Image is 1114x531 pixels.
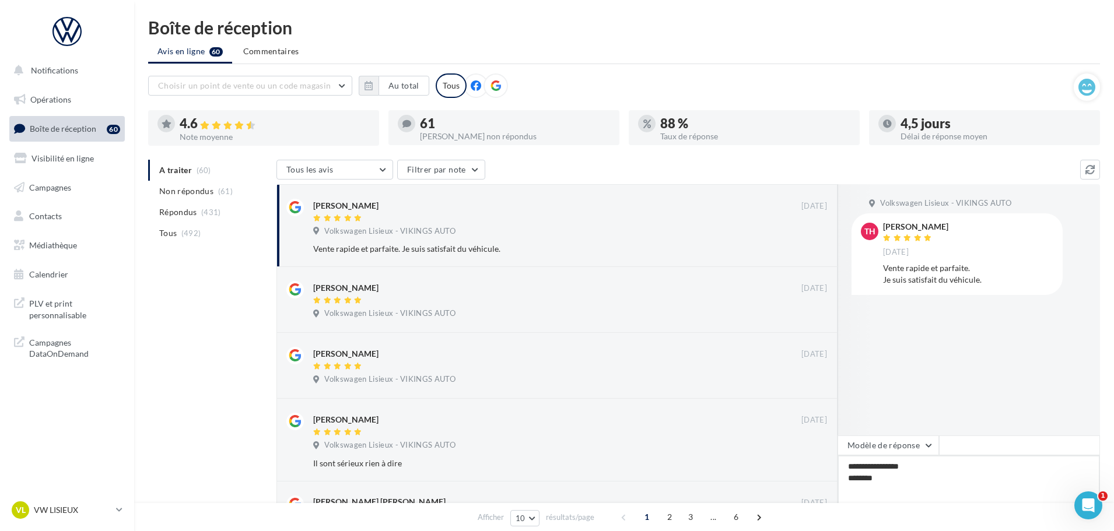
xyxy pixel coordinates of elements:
div: [PERSON_NAME] [PERSON_NAME] [313,496,446,508]
button: Au total [359,76,429,96]
p: VW LISIEUX [34,504,111,516]
span: Opérations [30,94,71,104]
span: VL [16,504,26,516]
span: 10 [516,514,526,523]
span: ... [704,508,723,526]
span: Afficher [478,512,504,523]
span: Contacts [29,211,62,221]
span: Campagnes [29,182,71,192]
span: Campagnes DataOnDemand [29,335,120,360]
span: Non répondus [159,185,213,197]
iframe: Intercom live chat [1074,491,1102,519]
div: 4,5 jours [901,117,1091,130]
button: Filtrer par note [397,160,485,180]
span: Choisir un point de vente ou un code magasin [158,80,331,90]
span: (61) [218,187,233,196]
div: 4.6 [180,117,370,131]
div: Il sont sérieux rien à dire [313,458,751,469]
a: Visibilité en ligne [7,146,127,171]
span: Calendrier [29,269,68,279]
div: [PERSON_NAME] [313,414,379,425]
span: Médiathèque [29,240,77,250]
a: Boîte de réception60 [7,116,127,141]
span: (431) [201,208,221,217]
a: Contacts [7,204,127,228]
div: Vente rapide et parfaite. Je suis satisfait du véhicule. [883,262,1053,286]
a: Opérations [7,87,127,112]
span: Tous les avis [286,164,334,174]
span: [DATE] [801,349,827,360]
button: Au total [379,76,429,96]
span: TH [864,226,875,237]
span: [DATE] [801,498,827,508]
div: [PERSON_NAME] [313,348,379,360]
div: [PERSON_NAME] [883,223,948,231]
span: 1 [1098,491,1108,501]
a: PLV et print personnalisable [7,291,127,325]
div: Boîte de réception [148,19,1100,36]
a: Campagnes [7,175,127,200]
span: 6 [727,508,745,526]
a: Campagnes DataOnDemand [7,330,127,364]
button: Tous les avis [276,160,393,180]
div: Tous [436,73,467,98]
span: Tous [159,227,177,239]
div: 88 % [660,117,850,130]
span: Volkswagen Lisieux - VIKINGS AUTO [880,198,1011,209]
span: [DATE] [801,283,827,294]
a: Médiathèque [7,233,127,258]
span: 1 [637,508,656,526]
button: Modèle de réponse [838,435,939,455]
span: Commentaires [243,45,299,57]
span: Volkswagen Lisieux - VIKINGS AUTO [324,440,456,451]
button: Notifications [7,58,122,83]
a: VL VW LISIEUX [9,499,125,521]
span: [DATE] [801,415,827,425]
span: Volkswagen Lisieux - VIKINGS AUTO [324,226,456,237]
span: PLV et print personnalisable [29,296,120,321]
span: Volkswagen Lisieux - VIKINGS AUTO [324,308,456,319]
button: Choisir un point de vente ou un code magasin [148,76,352,96]
div: Taux de réponse [660,132,850,140]
div: Délai de réponse moyen [901,132,1091,140]
div: [PERSON_NAME] [313,282,379,294]
span: [DATE] [801,201,827,212]
div: 60 [107,125,120,134]
span: 2 [660,508,679,526]
div: 61 [420,117,610,130]
span: [DATE] [883,247,909,258]
span: Volkswagen Lisieux - VIKINGS AUTO [324,374,456,385]
span: Visibilité en ligne [31,153,94,163]
div: [PERSON_NAME] non répondus [420,132,610,140]
span: Boîte de réception [30,124,96,133]
div: Vente rapide et parfaite. Je suis satisfait du véhicule. [313,243,751,255]
span: 3 [681,508,700,526]
div: Note moyenne [180,133,370,141]
span: Notifications [31,65,78,75]
span: (492) [181,228,201,238]
span: Répondus [159,206,197,218]
div: [PERSON_NAME] [313,200,379,212]
button: 10 [510,510,540,526]
span: résultats/page [546,512,594,523]
a: Calendrier [7,262,127,287]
